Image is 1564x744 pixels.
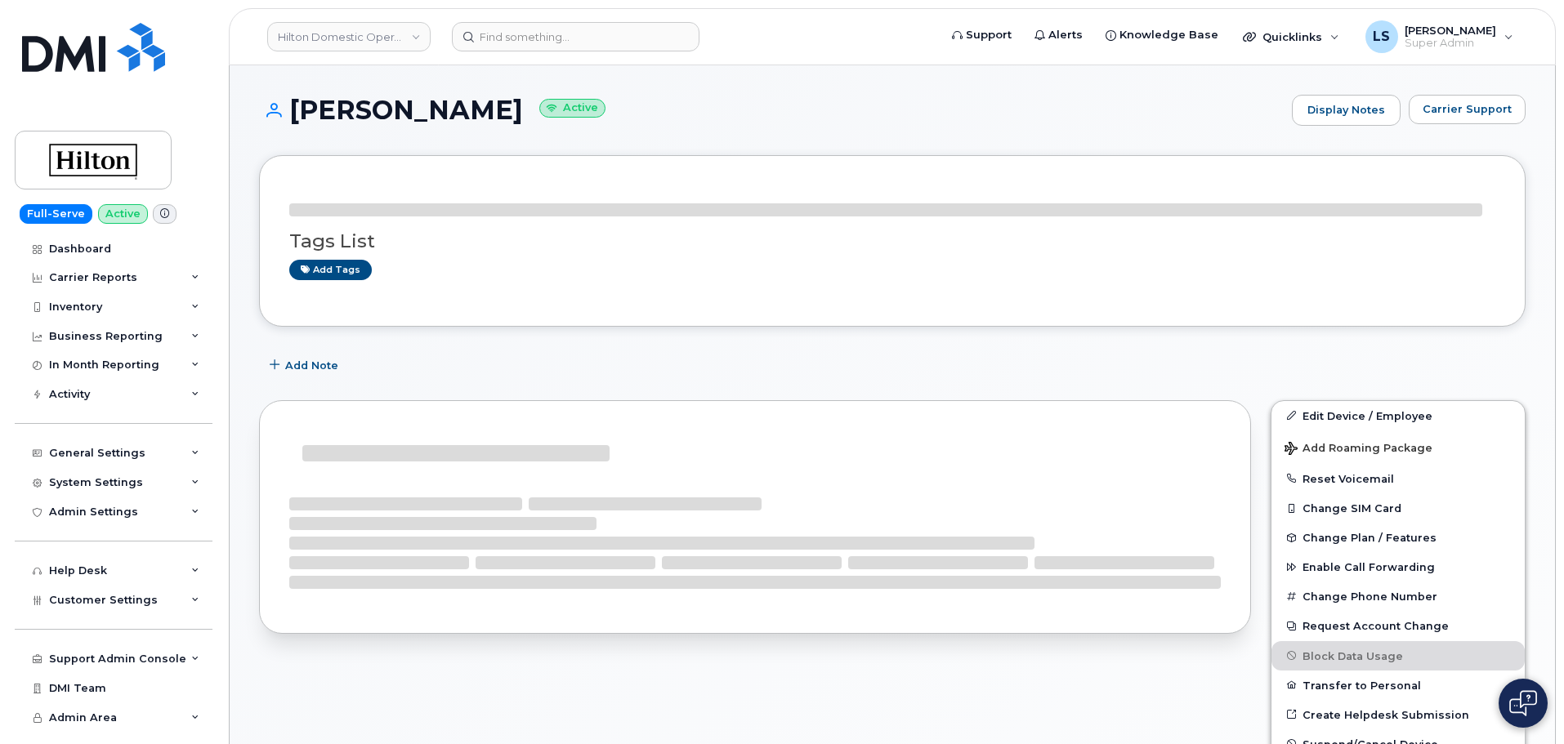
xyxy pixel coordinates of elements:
button: Add Roaming Package [1271,430,1525,464]
button: Change SIM Card [1271,493,1525,523]
span: Change Plan / Features [1303,532,1437,544]
button: Carrier Support [1409,95,1526,124]
a: Add tags [289,260,372,280]
span: Carrier Support [1423,101,1512,117]
small: Active [539,99,605,118]
button: Add Note [259,351,352,381]
a: Create Helpdesk Submission [1271,700,1525,729]
button: Reset Voicemail [1271,464,1525,493]
span: Enable Call Forwarding [1303,561,1435,573]
h1: [PERSON_NAME] [259,96,1284,124]
h3: Tags List [289,231,1495,252]
button: Transfer to Personal [1271,670,1525,700]
span: Add Note [285,358,338,373]
a: Display Notes [1292,95,1401,126]
a: Edit Device / Employee [1271,401,1525,430]
span: Add Roaming Package [1285,442,1432,457]
button: Change Phone Number [1271,581,1525,611]
button: Change Plan / Features [1271,523,1525,552]
button: Request Account Change [1271,611,1525,640]
button: Block Data Usage [1271,641,1525,670]
button: Enable Call Forwarding [1271,552,1525,581]
img: Open chat [1509,690,1537,716]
